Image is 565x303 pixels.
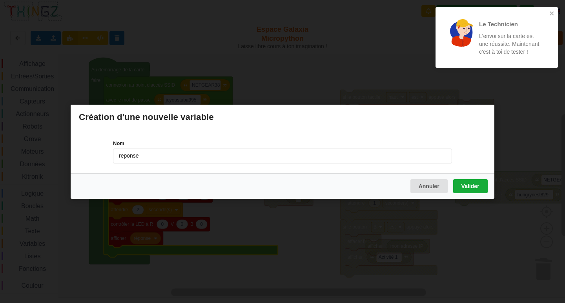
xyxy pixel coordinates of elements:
div: Création d'une nouvelle variable [71,105,494,130]
button: Valider [453,179,488,193]
label: Nom [113,140,452,147]
button: Annuler [410,179,448,193]
input: ma variable [113,148,452,163]
button: close [549,10,555,18]
p: Le Technicien [479,20,540,28]
p: L'envoi sur la carte est une réussite. Maintenant c'est à toi de tester ! [479,32,540,56]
